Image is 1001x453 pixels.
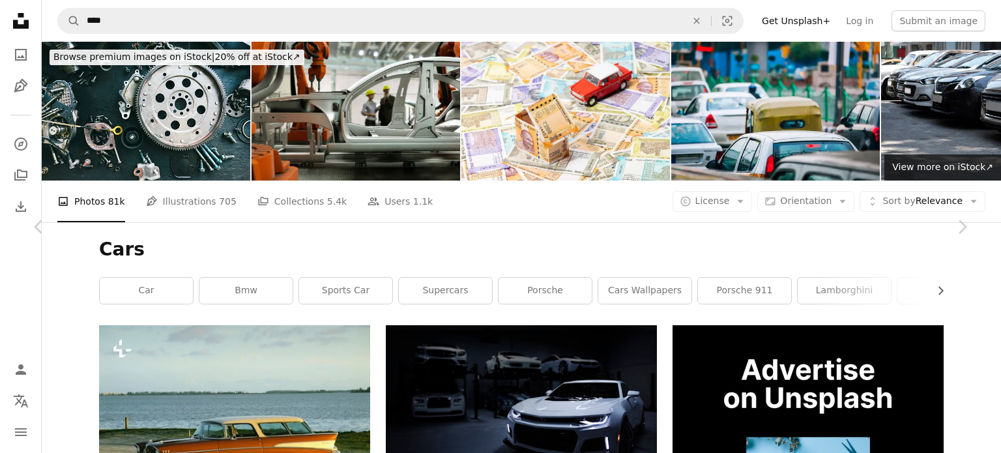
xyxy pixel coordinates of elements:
[368,181,433,222] a: Users 1.1k
[682,8,711,33] button: Clear
[499,278,592,304] a: porsche
[698,278,791,304] a: porsche 911
[42,42,312,73] a: Browse premium images on iStock|20% off at iStock↗
[712,8,743,33] button: Visual search
[923,164,1001,289] a: Next
[754,10,838,31] a: Get Unsplash+
[882,196,915,206] span: Sort by
[50,50,304,65] div: 20% off at iStock ↗
[257,181,347,222] a: Collections 5.4k
[327,194,347,209] span: 5.4k
[42,42,250,181] img: Car components
[884,154,1001,181] a: View more on iStock↗
[892,162,993,172] span: View more on iStock ↗
[897,278,991,304] a: ferrari
[8,419,34,445] button: Menu
[8,357,34,383] a: Log in / Sign up
[58,8,80,33] button: Search Unsplash
[838,10,881,31] a: Log in
[413,194,433,209] span: 1.1k
[695,196,730,206] span: License
[100,278,193,304] a: car
[8,162,34,188] a: Collections
[299,278,392,304] a: sports car
[673,191,753,212] button: License
[929,278,944,304] button: scroll list to the right
[671,42,880,181] img: Rush hour. Traffic Jam In Delhi, India
[598,278,691,304] a: cars wallpapers
[780,196,832,206] span: Orientation
[8,131,34,157] a: Explore
[8,42,34,68] a: Photos
[892,10,985,31] button: Submit an image
[8,73,34,99] a: Illustrations
[882,195,963,208] span: Relevance
[252,42,460,181] img: Car production line concept 3d render
[99,421,370,433] a: an orange and white car parked in front of a body of water
[53,51,214,62] span: Browse premium images on iStock |
[399,278,492,304] a: supercars
[8,388,34,414] button: Language
[386,400,657,411] a: white car
[199,278,293,304] a: bmw
[798,278,891,304] a: lamborghini
[146,181,237,222] a: Illustrations 705
[757,191,854,212] button: Orientation
[219,194,237,209] span: 705
[99,238,944,261] h1: Cars
[57,8,744,34] form: Find visuals sitewide
[461,42,670,181] img: Indian currency notes stock photo
[860,191,985,212] button: Sort byRelevance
